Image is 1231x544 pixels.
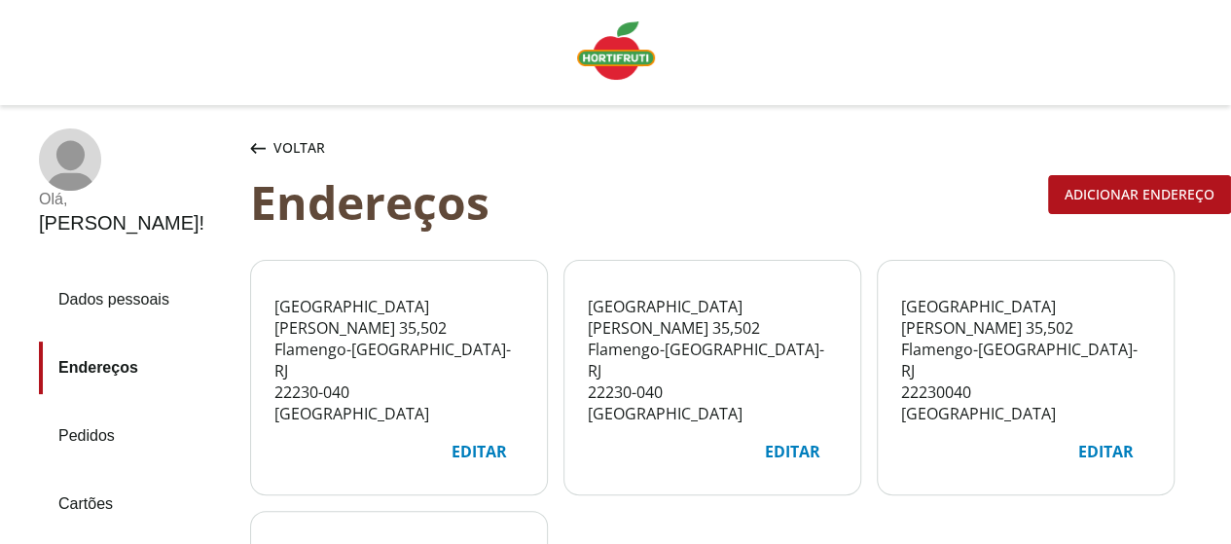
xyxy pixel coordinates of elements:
span: 502 [734,317,760,339]
span: [GEOGRAPHIC_DATA] [978,339,1133,360]
span: - [973,339,978,360]
span: , [416,317,420,339]
span: [GEOGRAPHIC_DATA][PERSON_NAME] [274,296,429,339]
span: 22230-040 [274,381,349,403]
span: , [730,317,734,339]
span: [GEOGRAPHIC_DATA][PERSON_NAME] [901,296,1056,339]
span: [GEOGRAPHIC_DATA] [901,403,1056,424]
a: Cartões [39,478,235,530]
span: 35 [399,317,416,339]
span: Flamengo [274,339,346,360]
span: , [1043,317,1047,339]
a: Logo [569,14,663,91]
span: 22230-040 [588,381,663,403]
span: [GEOGRAPHIC_DATA] [588,403,742,424]
span: [GEOGRAPHIC_DATA] [274,403,429,424]
div: Adicionar endereço [1049,176,1230,213]
span: Flamengo [588,339,660,360]
span: 502 [420,317,447,339]
span: [GEOGRAPHIC_DATA] [665,339,819,360]
div: Editar [1063,433,1149,470]
div: Olá , [39,191,204,208]
div: Endereços [250,175,1040,229]
span: - [506,339,511,360]
span: Flamengo [901,339,973,360]
span: - [346,339,351,360]
button: Voltar [246,128,329,167]
span: - [1133,339,1138,360]
a: Dados pessoais [39,273,235,326]
a: Adicionar endereço [1048,182,1231,203]
div: Editar [436,433,523,470]
button: Editar [748,432,837,471]
span: Voltar [273,138,325,158]
a: Endereços [39,342,235,394]
span: - [660,339,665,360]
span: 35 [712,317,730,339]
span: [GEOGRAPHIC_DATA] [351,339,506,360]
span: 502 [1047,317,1073,339]
span: 35 [1026,317,1043,339]
span: 22230040 [901,381,971,403]
button: Editar [1062,432,1150,471]
img: Logo [577,21,655,80]
a: Pedidos [39,410,235,462]
div: [PERSON_NAME] ! [39,212,204,235]
span: RJ [274,360,288,381]
div: Editar [749,433,836,470]
span: RJ [588,360,601,381]
button: Editar [435,432,524,471]
span: - [819,339,824,360]
span: [GEOGRAPHIC_DATA][PERSON_NAME] [588,296,742,339]
button: Adicionar endereço [1048,175,1231,214]
span: RJ [901,360,915,381]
